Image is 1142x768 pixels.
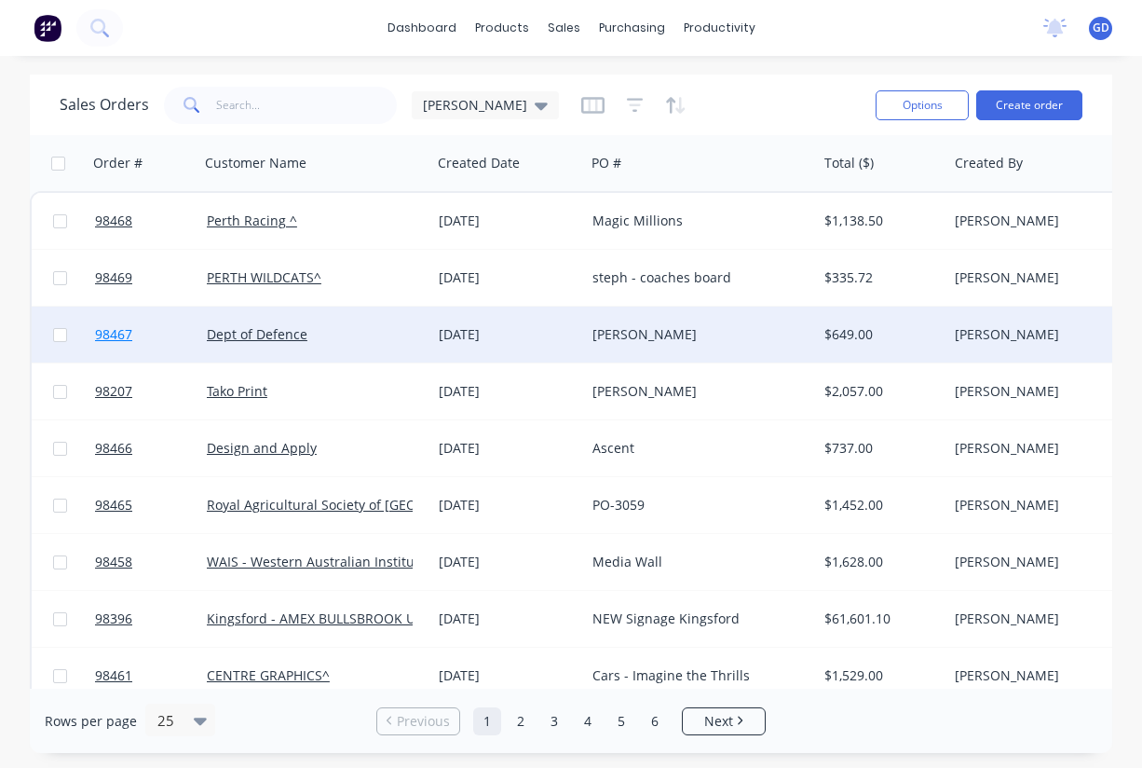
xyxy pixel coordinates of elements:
[207,610,577,627] a: Kingsford - AMEX BULLSBROOK UNITY TRUST (AMEXBULL) ^
[95,212,132,230] span: 98468
[95,193,207,249] a: 98468
[95,591,207,647] a: 98396
[683,712,765,731] a: Next page
[590,14,674,42] div: purchasing
[397,712,450,731] span: Previous
[824,212,933,230] div: $1,138.50
[439,325,578,344] div: [DATE]
[439,496,578,514] div: [DATE]
[592,496,799,514] div: PO-3059
[207,666,330,684] a: CENTRE GRAPHICS^
[641,707,669,735] a: Page 6
[95,363,207,419] a: 98207
[574,707,602,735] a: Page 4
[824,666,933,685] div: $1,529.00
[439,212,578,230] div: [DATE]
[95,250,207,306] a: 98469
[377,712,459,731] a: Previous page
[93,154,143,172] div: Order #
[607,707,635,735] a: Page 5
[95,439,132,458] span: 98466
[824,325,933,344] div: $649.00
[95,496,132,514] span: 98465
[538,14,590,42] div: sales
[205,154,306,172] div: Customer Name
[592,610,799,628] div: NEW Signage Kingsford
[207,439,317,457] a: Design and Apply
[824,553,933,571] div: $1,628.00
[369,707,773,735] ul: Pagination
[1093,20,1109,36] span: GD
[704,712,733,731] span: Next
[824,610,933,628] div: $61,601.10
[216,87,398,124] input: Search...
[591,154,621,172] div: PO #
[976,90,1082,120] button: Create order
[592,553,799,571] div: Media Wall
[876,90,969,120] button: Options
[439,666,578,685] div: [DATE]
[378,14,466,42] a: dashboard
[466,14,538,42] div: products
[95,382,132,401] span: 98207
[824,439,933,458] div: $737.00
[439,439,578,458] div: [DATE]
[423,95,527,115] span: [PERSON_NAME]
[439,268,578,287] div: [DATE]
[207,496,513,514] a: Royal Agricultural Society of [GEOGRAPHIC_DATA]
[439,610,578,628] div: [DATE]
[592,439,799,458] div: Ascent
[34,14,61,42] img: Factory
[592,212,799,230] div: Magic Millions
[95,477,207,533] a: 98465
[592,666,799,685] div: Cars - Imagine the Thrills
[95,307,207,363] a: 98467
[824,382,933,401] div: $2,057.00
[592,268,799,287] div: steph - coaches board
[824,268,933,287] div: $335.72
[95,553,132,571] span: 98458
[824,496,933,514] div: $1,452.00
[955,154,1023,172] div: Created By
[95,420,207,476] a: 98466
[95,534,207,590] a: 98458
[207,325,307,343] a: Dept of Defence
[592,325,799,344] div: [PERSON_NAME]
[540,707,568,735] a: Page 3
[95,648,207,704] a: 98461
[95,666,132,685] span: 98461
[439,382,578,401] div: [DATE]
[207,382,267,400] a: Tako Print
[674,14,765,42] div: productivity
[95,268,132,287] span: 98469
[207,268,321,286] a: PERTH WILDCATS^
[45,712,137,731] span: Rows per page
[95,325,132,344] span: 98467
[592,382,799,401] div: [PERSON_NAME]
[438,154,520,172] div: Created Date
[207,212,297,229] a: Perth Racing ^
[507,707,535,735] a: Page 2
[824,154,874,172] div: Total ($)
[60,96,149,114] h1: Sales Orders
[439,553,578,571] div: [DATE]
[207,553,480,570] a: WAIS - Western Australian Institute of Sport
[95,610,132,628] span: 98396
[473,707,501,735] a: Page 1 is your current page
